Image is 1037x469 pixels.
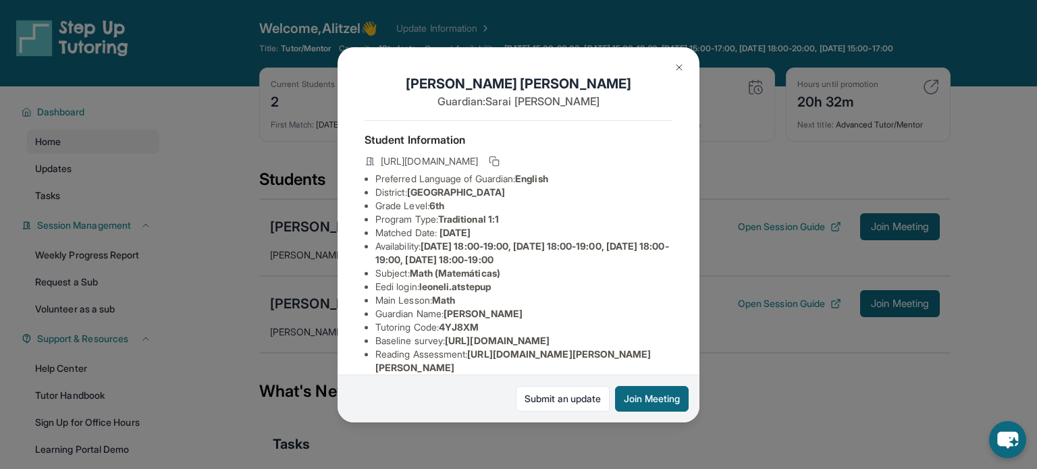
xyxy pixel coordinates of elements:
span: [URL][DOMAIN_NAME][PERSON_NAME][PERSON_NAME] [375,348,652,373]
li: Reading Assessment : [375,348,672,375]
span: [URL][DOMAIN_NAME] [381,155,478,168]
span: [DATE] [440,227,471,238]
h1: [PERSON_NAME] [PERSON_NAME] [365,74,672,93]
li: Program Type: [375,213,672,226]
span: English [515,173,548,184]
button: Copy link [486,153,502,169]
span: leoneli.atstepup [419,281,491,292]
span: [DATE] 18:00-19:00, [DATE] 18:00-19:00, [DATE] 18:00-19:00, [DATE] 18:00-19:00 [375,240,669,265]
span: [PERSON_NAME] [444,308,523,319]
span: 6th [429,200,444,211]
span: Math [432,294,455,306]
li: Tutoring Code : [375,321,672,334]
li: Baseline survey : [375,334,672,348]
li: District: [375,186,672,199]
h4: Student Information [365,132,672,148]
button: Join Meeting [615,386,689,412]
a: Submit an update [516,386,610,412]
li: Main Lesson : [375,294,672,307]
li: Eedi login : [375,280,672,294]
span: 4YJ8XM [439,321,479,333]
li: Grade Level: [375,199,672,213]
button: chat-button [989,421,1026,458]
li: Preferred Language of Guardian: [375,172,672,186]
p: Guardian: Sarai [PERSON_NAME] [365,93,672,109]
li: Matched Date: [375,226,672,240]
span: Math (Matemáticas) [410,267,500,279]
li: Subject : [375,267,672,280]
span: [URL][DOMAIN_NAME] [445,335,550,346]
li: Availability: [375,240,672,267]
span: Traditional 1:1 [438,213,499,225]
span: [GEOGRAPHIC_DATA] [407,186,505,198]
img: Close Icon [674,62,685,73]
li: Guardian Name : [375,307,672,321]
